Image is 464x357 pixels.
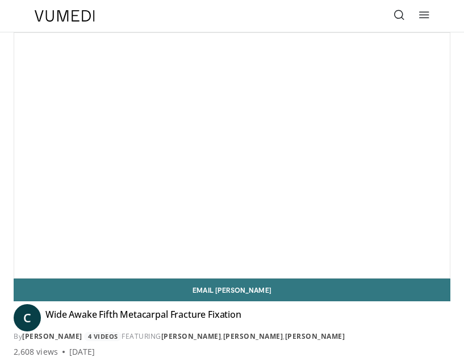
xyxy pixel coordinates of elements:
[84,332,122,342] a: 4 Videos
[35,10,95,22] img: VuMedi Logo
[14,331,450,342] div: By FEATURING , ,
[22,331,82,341] a: [PERSON_NAME]
[223,331,283,341] a: [PERSON_NAME]
[161,331,221,341] a: [PERSON_NAME]
[14,33,450,278] video-js: Video Player
[45,309,241,327] h4: Wide Awake Fifth Metacarpal Fracture Fixation
[14,279,450,301] a: Email [PERSON_NAME]
[285,331,345,341] a: [PERSON_NAME]
[14,304,41,331] a: C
